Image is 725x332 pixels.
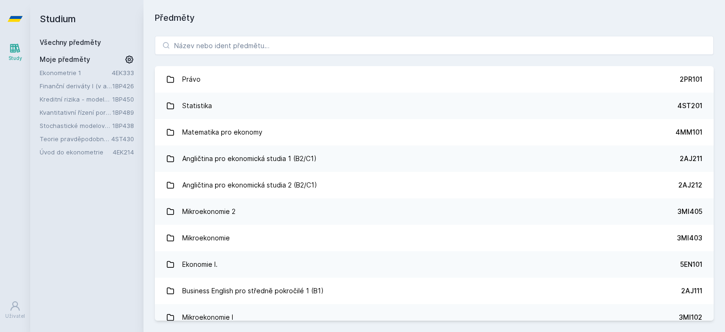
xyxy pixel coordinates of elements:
[155,251,714,278] a: Ekonomie I. 5EN101
[8,55,22,62] div: Study
[675,128,702,137] div: 4MM101
[680,154,702,163] div: 2AJ211
[182,149,317,168] div: Angličtina pro ekonomická studia 1 (B2/C1)
[112,109,134,116] a: 1BP489
[113,148,134,156] a: 4EK214
[112,122,134,129] a: 1BP438
[155,11,714,25] h1: Předměty
[155,225,714,251] a: Mikroekonomie 3MI403
[2,38,28,67] a: Study
[40,81,112,91] a: Finanční deriváty I (v angličtině)
[155,93,714,119] a: Statistika 4ST201
[155,66,714,93] a: Právo 2PR101
[112,69,134,77] a: 4EK333
[155,172,714,198] a: Angličtina pro ekonomická studia 2 (B2/C1) 2AJ212
[182,202,236,221] div: Mikroekonomie 2
[155,304,714,331] a: Mikroekonomie I 3MI102
[40,38,101,46] a: Všechny předměty
[182,308,233,327] div: Mikroekonomie I
[2,296,28,324] a: Uživatel
[182,281,324,300] div: Business English pro středně pokročilé 1 (B1)
[155,278,714,304] a: Business English pro středně pokročilé 1 (B1) 2AJ111
[678,180,702,190] div: 2AJ212
[40,147,113,157] a: Úvod do ekonometrie
[40,108,112,117] a: Kvantitativní řízení portfolia aktiv
[680,260,702,269] div: 5EN101
[182,255,218,274] div: Ekonomie I.
[40,68,112,77] a: Ekonometrie 1
[111,135,134,143] a: 4ST430
[40,55,90,64] span: Moje předměty
[677,101,702,111] div: 4ST201
[112,82,134,90] a: 1BP426
[679,313,702,322] div: 3MI102
[112,95,134,103] a: 1BP450
[155,36,714,55] input: Název nebo ident předmětu…
[182,229,230,247] div: Mikroekonomie
[182,70,201,89] div: Právo
[677,233,702,243] div: 3MI403
[681,286,702,296] div: 2AJ111
[40,121,112,130] a: Stochastické modelování ve financích
[155,119,714,145] a: Matematika pro ekonomy 4MM101
[182,123,262,142] div: Matematika pro ekonomy
[155,145,714,172] a: Angličtina pro ekonomická studia 1 (B2/C1) 2AJ211
[677,207,702,216] div: 3MI405
[182,96,212,115] div: Statistika
[155,198,714,225] a: Mikroekonomie 2 3MI405
[680,75,702,84] div: 2PR101
[40,94,112,104] a: Kreditní rizika - modelování a řízení
[5,313,25,320] div: Uživatel
[40,134,111,144] a: Teorie pravděpodobnosti a matematická statistika 2
[182,176,317,195] div: Angličtina pro ekonomická studia 2 (B2/C1)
